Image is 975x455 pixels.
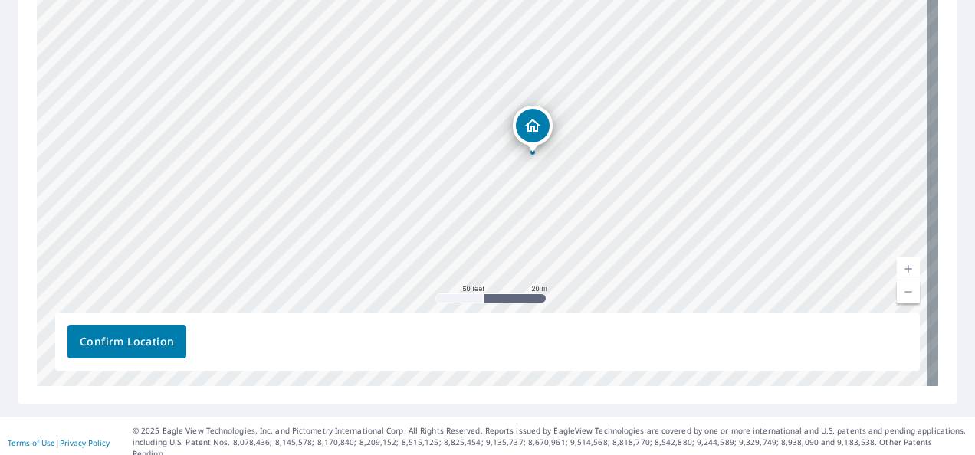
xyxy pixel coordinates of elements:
[897,257,920,280] a: Current Level 19, Zoom In
[80,332,174,352] span: Confirm Location
[60,437,110,448] a: Privacy Policy
[67,325,186,358] button: Confirm Location
[8,437,55,448] a: Terms of Use
[8,438,110,447] p: |
[897,280,920,303] a: Current Level 19, Zoom Out
[513,106,553,153] div: Dropped pin, building 1, Residential property, 605 Waterhouse Lake Dr Anna, TX 75409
